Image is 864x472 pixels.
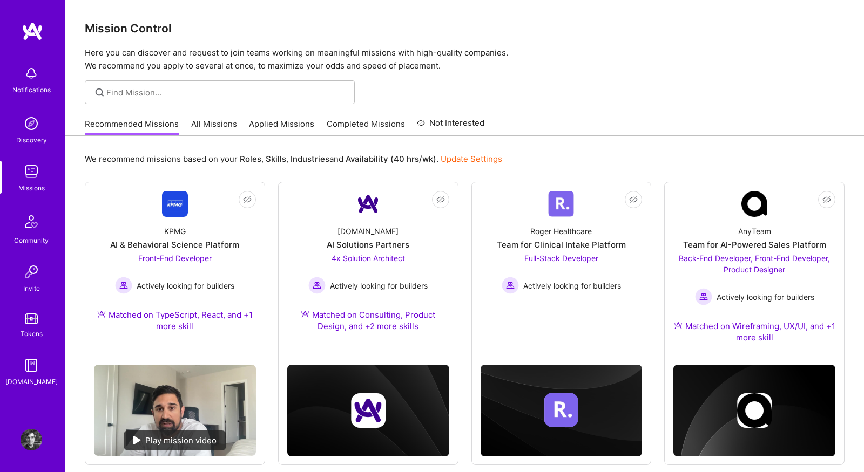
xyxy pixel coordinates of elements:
[22,22,43,41] img: logo
[346,154,436,164] b: Availability (40 hrs/wk)
[266,154,286,164] b: Skills
[137,280,234,291] span: Actively looking for builders
[191,118,237,136] a: All Missions
[330,280,428,291] span: Actively looking for builders
[94,365,256,456] img: No Mission
[436,195,445,204] i: icon EyeClosed
[16,134,47,146] div: Discovery
[164,225,186,237] div: KPMG
[548,191,574,217] img: Company Logo
[441,154,502,164] a: Update Settings
[21,113,42,134] img: discovery
[93,86,106,99] i: icon SearchGrey
[18,429,45,450] a: User Avatar
[124,430,226,450] div: Play mission video
[544,393,578,427] img: Company logo
[21,63,42,84] img: bell
[5,376,58,387] div: [DOMAIN_NAME]
[523,280,621,291] span: Actively looking for builders
[21,354,42,376] img: guide book
[249,118,314,136] a: Applied Missions
[18,209,44,235] img: Community
[301,310,309,318] img: Ateam Purple Icon
[12,84,51,95] div: Notifications
[524,254,598,263] span: Full-Stack Developer
[673,365,835,456] img: cover
[85,153,502,165] p: We recommend missions based on your , , and .
[14,235,49,246] div: Community
[162,191,188,217] img: Company Logo
[683,239,826,250] div: Team for AI-Powered Sales Platform
[21,261,42,283] img: Invite
[243,195,252,204] i: icon EyeClosed
[351,393,386,428] img: Company logo
[85,22,845,35] h3: Mission Control
[21,161,42,182] img: teamwork
[18,182,45,194] div: Missions
[287,309,449,332] div: Matched on Consulting, Product Design, and +2 more skills
[23,283,40,294] div: Invite
[308,277,326,294] img: Actively looking for builders
[674,321,683,330] img: Ateam Purple Icon
[497,239,626,250] div: Team for Clinical Intake Platform
[287,191,449,345] a: Company Logo[DOMAIN_NAME]AI Solutions Partners4x Solution Architect Actively looking for builders...
[355,191,381,217] img: Company Logo
[332,254,405,263] span: 4x Solution Architect
[530,225,592,237] div: Roger Healthcare
[240,154,261,164] b: Roles
[327,239,409,250] div: AI Solutions Partners
[110,239,239,250] div: AI & Behavioral Science Platform
[741,191,767,217] img: Company Logo
[673,191,835,356] a: Company LogoAnyTeamTeam for AI-Powered Sales PlatformBack-End Developer, Front-End Developer, Pro...
[21,429,42,450] img: User Avatar
[85,118,179,136] a: Recommended Missions
[327,118,405,136] a: Completed Missions
[673,320,835,343] div: Matched on Wireframing, UX/UI, and +1 more skill
[502,277,519,294] img: Actively looking for builders
[679,254,830,274] span: Back-End Developer, Front-End Developer, Product Designer
[97,310,106,318] img: Ateam Purple Icon
[822,195,831,204] i: icon EyeClosed
[481,365,643,456] img: cover
[115,277,132,294] img: Actively looking for builders
[21,328,43,339] div: Tokens
[287,365,449,456] img: cover
[25,313,38,324] img: tokens
[481,191,643,319] a: Company LogoRoger HealthcareTeam for Clinical Intake PlatformFull-Stack Developer Actively lookin...
[717,291,814,303] span: Actively looking for builders
[738,225,771,237] div: AnyTeam
[106,87,347,98] input: Find Mission...
[737,393,772,428] img: Company logo
[337,225,399,237] div: [DOMAIN_NAME]
[138,254,212,263] span: Front-End Developer
[94,309,256,332] div: Matched on TypeScript, React, and +1 more skill
[695,288,712,305] img: Actively looking for builders
[417,117,484,136] a: Not Interested
[94,191,256,356] a: Company LogoKPMGAI & Behavioral Science PlatformFront-End Developer Actively looking for builders...
[133,436,141,444] img: play
[291,154,329,164] b: Industries
[85,46,845,72] p: Here you can discover and request to join teams working on meaningful missions with high-quality ...
[629,195,638,204] i: icon EyeClosed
